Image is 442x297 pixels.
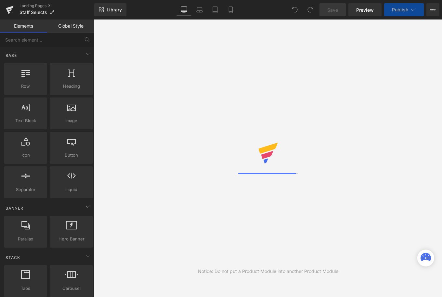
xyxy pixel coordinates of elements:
[5,254,21,261] span: Stack
[304,3,317,16] button: Redo
[5,52,18,58] span: Base
[52,186,91,193] span: Liquid
[6,117,45,124] span: Text Block
[6,83,45,90] span: Row
[5,205,24,211] span: Banner
[19,3,94,8] a: Landing Pages
[52,236,91,242] span: Hero Banner
[176,3,192,16] a: Desktop
[19,10,47,15] span: Staff Selects
[198,268,338,275] div: Notice: Do not put a Product Module into another Product Module
[384,3,424,16] button: Publish
[223,3,239,16] a: Mobile
[6,186,45,193] span: Separator
[192,3,207,16] a: Laptop
[6,152,45,159] span: Icon
[94,3,126,16] a: New Library
[392,7,408,12] span: Publish
[52,83,91,90] span: Heading
[52,285,91,292] span: Carousel
[327,6,338,13] span: Save
[52,117,91,124] span: Image
[107,7,122,13] span: Library
[426,3,439,16] button: More
[6,285,45,292] span: Tabs
[356,6,374,13] span: Preview
[288,3,301,16] button: Undo
[6,236,45,242] span: Parallax
[348,3,382,16] a: Preview
[47,19,94,32] a: Global Style
[207,3,223,16] a: Tablet
[52,152,91,159] span: Button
